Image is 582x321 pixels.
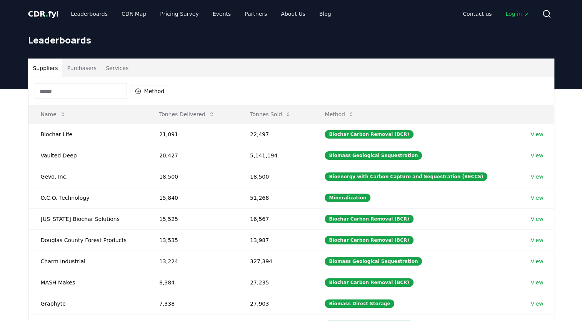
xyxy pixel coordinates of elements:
[319,107,360,122] button: Method
[530,194,543,202] a: View
[530,300,543,308] a: View
[238,166,312,187] td: 18,500
[147,293,238,314] td: 7,338
[457,7,498,21] a: Contact us
[238,7,273,21] a: Partners
[238,229,312,251] td: 13,987
[28,166,147,187] td: Gevo, Inc.
[238,145,312,166] td: 5,141,194
[28,208,147,229] td: [US_STATE] Biochar Solutions
[28,59,63,77] button: Suppliers
[65,7,337,21] nav: Main
[28,293,147,314] td: Graphyte
[530,173,543,181] a: View
[35,107,72,122] button: Name
[28,229,147,251] td: Douglas County Forest Products
[45,9,48,18] span: .
[325,151,422,160] div: Biomass Geological Sequestration
[207,7,237,21] a: Events
[530,215,543,223] a: View
[238,187,312,208] td: 51,268
[28,145,147,166] td: Vaulted Deep
[115,7,152,21] a: CDR Map
[313,7,337,21] a: Blog
[530,257,543,265] a: View
[28,272,147,293] td: MASH Makes
[275,7,311,21] a: About Us
[530,279,543,286] a: View
[28,124,147,145] td: Biochar Life
[505,10,529,18] span: Log in
[147,272,238,293] td: 8,384
[28,8,59,19] a: CDR.fyi
[244,107,297,122] button: Tonnes Sold
[147,187,238,208] td: 15,840
[147,145,238,166] td: 20,427
[530,130,543,138] a: View
[238,208,312,229] td: 16,567
[130,85,170,97] button: Method
[499,7,535,21] a: Log in
[238,293,312,314] td: 27,903
[530,152,543,159] a: View
[28,187,147,208] td: O.C.O. Technology
[147,166,238,187] td: 18,500
[28,34,554,46] h1: Leaderboards
[325,236,413,244] div: Biochar Carbon Removal (BCR)
[62,59,101,77] button: Purchasers
[325,130,413,139] div: Biochar Carbon Removal (BCR)
[325,299,394,308] div: Biomass Direct Storage
[28,9,59,18] span: CDR fyi
[238,251,312,272] td: 327,394
[147,251,238,272] td: 13,224
[457,7,535,21] nav: Main
[238,124,312,145] td: 22,497
[147,124,238,145] td: 21,091
[325,194,370,202] div: Mineralization
[153,107,221,122] button: Tonnes Delivered
[65,7,114,21] a: Leaderboards
[238,272,312,293] td: 27,235
[325,172,487,181] div: Bioenergy with Carbon Capture and Sequestration (BECCS)
[325,278,413,287] div: Biochar Carbon Removal (BCR)
[101,59,133,77] button: Services
[154,7,205,21] a: Pricing Survey
[325,257,422,266] div: Biomass Geological Sequestration
[147,208,238,229] td: 15,525
[147,229,238,251] td: 13,535
[28,251,147,272] td: Charm Industrial
[530,236,543,244] a: View
[325,215,413,223] div: Biochar Carbon Removal (BCR)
